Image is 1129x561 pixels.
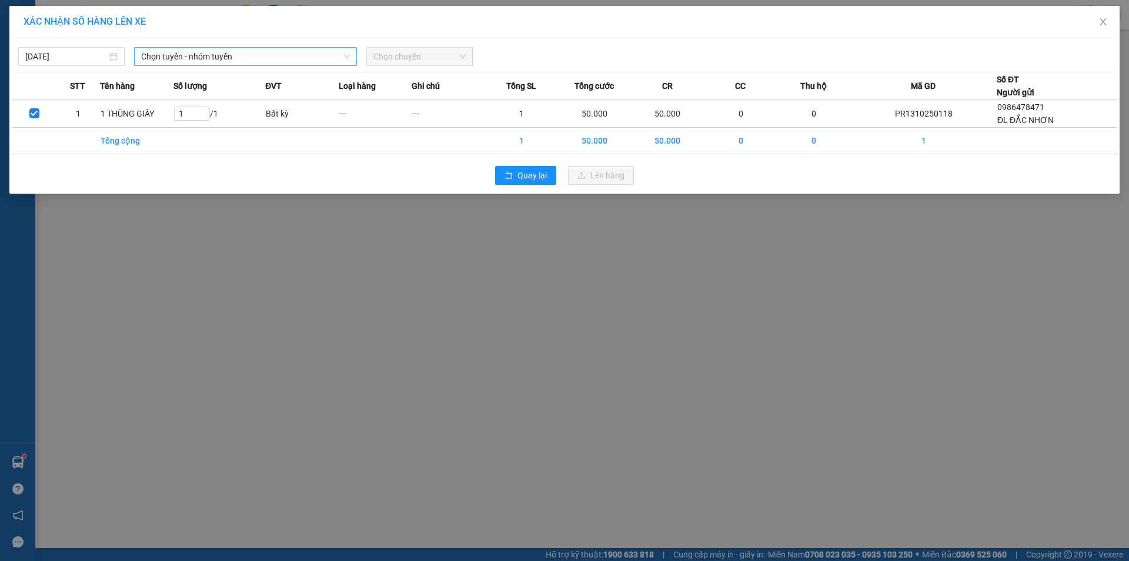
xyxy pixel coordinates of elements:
[850,100,997,128] td: PR1310250118
[631,128,704,154] td: 50.000
[70,79,85,92] span: STT
[800,79,827,92] span: Thu hộ
[631,100,704,128] td: 50.000
[141,48,350,65] span: Chọn tuyến - nhóm tuyến
[997,102,1044,112] span: 0986478471
[704,100,777,128] td: 0
[100,100,173,128] td: 1 THÙNG GIẤY
[574,79,614,92] span: Tổng cước
[997,73,1034,99] div: Số ĐT Người gửi
[100,128,173,154] td: Tổng cộng
[25,50,107,63] input: 13/10/2025
[911,79,936,92] span: Mã GD
[558,128,631,154] td: 50.000
[558,100,631,128] td: 50.000
[373,48,466,65] span: Chọn chuyến
[850,128,997,154] td: 1
[777,100,850,128] td: 0
[100,79,135,92] span: Tên hàng
[412,100,485,128] td: ---
[485,128,557,154] td: 1
[173,79,207,92] span: Số lượng
[339,100,412,128] td: ---
[662,79,673,92] span: CR
[777,128,850,154] td: 0
[495,166,556,185] button: rollbackQuay lại
[173,100,266,128] td: / 1
[412,79,440,92] span: Ghi chú
[506,79,536,92] span: Tổng SL
[505,171,513,181] span: rollback
[56,100,101,128] td: 1
[704,128,777,154] td: 0
[517,169,547,182] span: Quay lại
[485,100,557,128] td: 1
[339,79,376,92] span: Loại hàng
[343,53,350,60] span: down
[265,79,282,92] span: ĐVT
[568,166,634,185] button: uploadLên hàng
[265,100,338,128] td: Bất kỳ
[735,79,746,92] span: CC
[997,115,1054,125] span: ĐL ĐẮC NHƠN
[24,16,146,27] span: XÁC NHẬN SỐ HÀNG LÊN XE
[1098,17,1108,26] span: close
[1087,6,1120,39] button: Close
